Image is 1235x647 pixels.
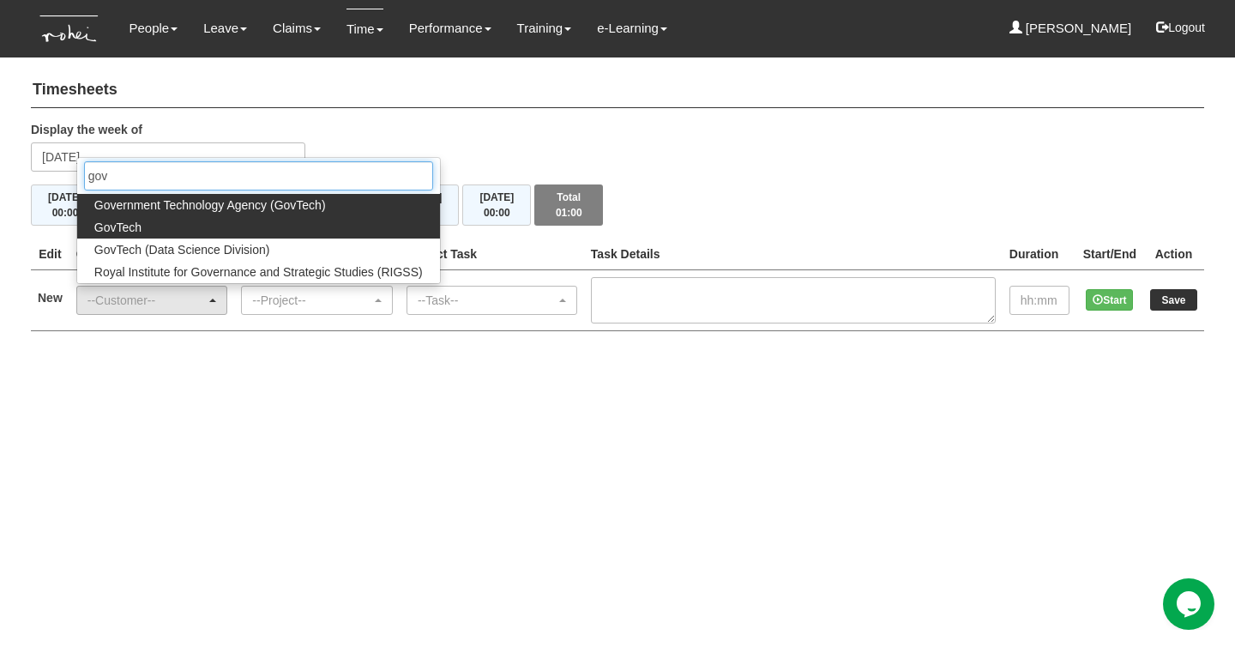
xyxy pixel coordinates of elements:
[31,184,1204,226] div: Timesheet Week Summary
[1144,7,1217,48] button: Logout
[31,184,99,226] button: [DATE]00:00
[76,286,228,315] button: --Customer--
[84,161,433,190] input: Search
[1009,9,1132,48] a: [PERSON_NAME]
[1086,289,1133,311] button: Start
[31,73,1204,108] h4: Timesheets
[1003,239,1076,270] th: Duration
[273,9,321,48] a: Claims
[409,9,491,48] a: Performance
[1143,239,1204,270] th: Action
[252,292,371,309] div: --Project--
[418,292,556,309] div: --Task--
[1150,289,1197,311] input: Save
[1163,578,1218,630] iframe: chat widget
[462,184,531,226] button: [DATE]00:00
[94,263,423,281] span: Royal Institute for Governance and Strategic Studies (RIGSS)
[52,207,79,219] span: 00:00
[94,197,326,214] span: Government Technology Agency (GovTech)
[31,239,69,270] th: Edit
[484,207,510,219] span: 00:00
[346,9,383,49] a: Time
[597,9,667,48] a: e-Learning
[241,286,393,315] button: --Project--
[69,239,235,270] th: Client
[31,121,142,138] label: Display the week of
[1076,239,1143,270] th: Start/End
[517,9,572,48] a: Training
[407,286,577,315] button: --Task--
[129,9,178,48] a: People
[584,239,1003,270] th: Task Details
[38,289,63,306] label: New
[534,184,603,226] button: Total01:00
[556,207,582,219] span: 01:00
[1009,286,1069,315] input: hh:mm
[400,239,584,270] th: Project Task
[94,241,270,258] span: GovTech (Data Science Division)
[87,292,207,309] div: --Customer--
[203,9,247,48] a: Leave
[94,219,142,236] span: GovTech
